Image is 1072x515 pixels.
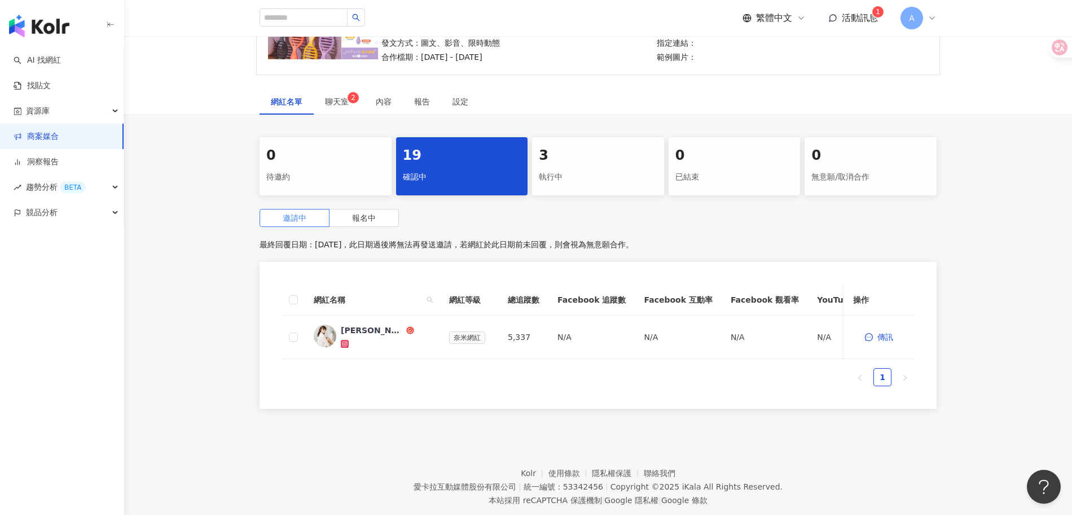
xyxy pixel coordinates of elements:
[14,184,21,191] span: rise
[283,213,306,222] span: 邀請中
[489,494,707,507] span: 本站採用 reCAPTCHA 保護機制
[873,368,891,386] li: 1
[896,368,914,386] li: Next Page
[14,80,51,91] a: 找貼文
[856,374,863,381] span: left
[756,12,792,24] span: 繁體中文
[449,331,485,344] span: 奈米網紅
[414,482,516,491] div: 愛卡拉互動媒體股份有限公司
[909,12,915,24] span: A
[381,37,577,49] p: 發文方式：圖文、影音、限時動態
[548,469,592,478] a: 使用條款
[314,294,422,306] span: 網紅名稱
[352,14,360,21] span: search
[811,146,930,165] div: 0
[851,368,869,386] li: Previous Page
[14,131,59,142] a: 商案媒合
[872,6,884,18] sup: 1
[865,333,873,341] span: message
[348,92,359,103] sup: 2
[26,174,86,200] span: 趨勢分析
[644,469,675,478] a: 聯絡我們
[271,95,302,108] div: 網紅名單
[902,374,908,381] span: right
[896,368,914,386] button: right
[266,168,385,187] div: 待邀約
[548,316,635,359] td: N/A
[403,146,521,165] div: 19
[842,12,878,23] span: 活動訊息
[605,482,608,491] span: |
[592,469,644,478] a: 隱私權保護
[26,98,50,124] span: 資源庫
[610,482,783,491] div: Copyright © 2025 All Rights Reserved.
[682,482,701,491] a: iKala
[876,8,880,16] span: 1
[403,168,521,187] div: 確認中
[675,146,794,165] div: 0
[658,496,661,505] span: |
[499,316,548,359] td: 5,337
[808,316,890,359] td: N/A
[341,325,404,336] div: [PERSON_NAME]
[635,316,721,359] td: N/A
[851,368,869,386] button: left
[26,200,58,225] span: 競品分析
[260,236,937,253] p: 最終回覆日期：[DATE]，此日期過後將無法再發送邀請，若網紅於此日期前未回覆，則會視為無意願合作。
[675,168,794,187] div: 已結束
[414,95,430,108] div: 報告
[722,316,808,359] td: N/A
[325,98,353,106] span: 聊天室
[844,285,914,316] th: 操作
[548,285,635,316] th: Facebook 追蹤數
[853,326,905,348] button: 傳訊
[874,369,891,386] a: 1
[60,182,86,193] div: BETA
[661,496,708,505] a: Google 條款
[657,37,851,49] p: 指定連結：
[521,469,548,478] a: Kolr
[499,285,548,316] th: 總追蹤數
[376,95,392,108] div: 內容
[440,285,499,316] th: 網紅等級
[635,285,721,316] th: Facebook 互動率
[266,146,385,165] div: 0
[1027,470,1061,504] iframe: Help Scout Beacon - Open
[14,156,59,168] a: 洞察報告
[539,168,657,187] div: 執行中
[427,296,433,303] span: search
[811,168,930,187] div: 無意願/取消合作
[604,496,658,505] a: Google 隱私權
[808,285,890,316] th: YouTube 追蹤數
[602,496,605,505] span: |
[352,213,376,222] span: 報名中
[722,285,808,316] th: Facebook 觀看率
[519,482,521,491] span: |
[539,146,657,165] div: 3
[314,325,336,347] img: KOL Avatar
[657,51,851,63] p: 範例圖片：
[14,55,61,66] a: searchAI 找網紅
[9,15,69,37] img: logo
[381,51,577,63] p: 合作檔期：[DATE] - [DATE]
[351,94,355,102] span: 2
[452,95,468,108] div: 設定
[877,333,893,342] span: 傳訊
[524,482,603,491] div: 統一編號：53342456
[424,291,436,308] span: search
